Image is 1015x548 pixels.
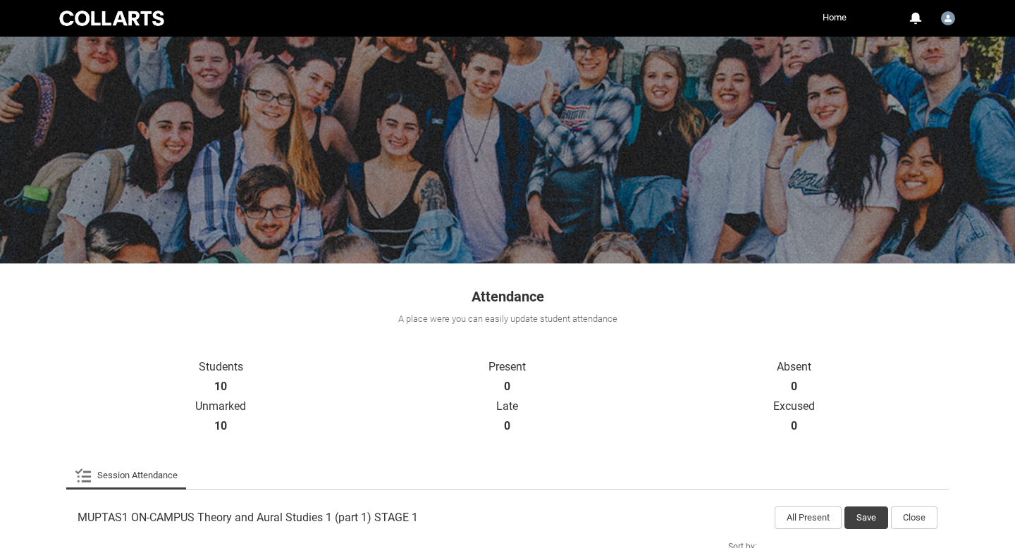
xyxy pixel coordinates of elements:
button: All Present [775,506,842,529]
strong: 0 [791,419,797,433]
p: Late [364,399,651,413]
img: Faculty.rhart [941,11,955,25]
p: Unmarked [78,399,364,413]
strong: 10 [214,380,227,394]
p: Absent [651,360,937,374]
strong: 0 [791,380,797,394]
p: Students [78,360,364,374]
a: Session Attendance [75,461,178,490]
strong: 0 [504,380,510,394]
div: A place were you can easily update student attendance [65,312,950,326]
strong: 10 [214,419,227,433]
button: Close [891,506,937,529]
button: User Profile Faculty.rhart [937,6,959,28]
li: Session Attendance [66,461,186,490]
p: Excused [651,399,937,413]
p: Present [364,360,651,374]
span: MUPTAS1 ON-CAMPUS Theory and Aural Studies 1 (part 1) STAGE 1 [78,511,418,525]
span: Attendance [472,288,544,305]
strong: 0 [504,419,510,433]
a: Home [819,7,850,28]
button: Save [844,506,888,529]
